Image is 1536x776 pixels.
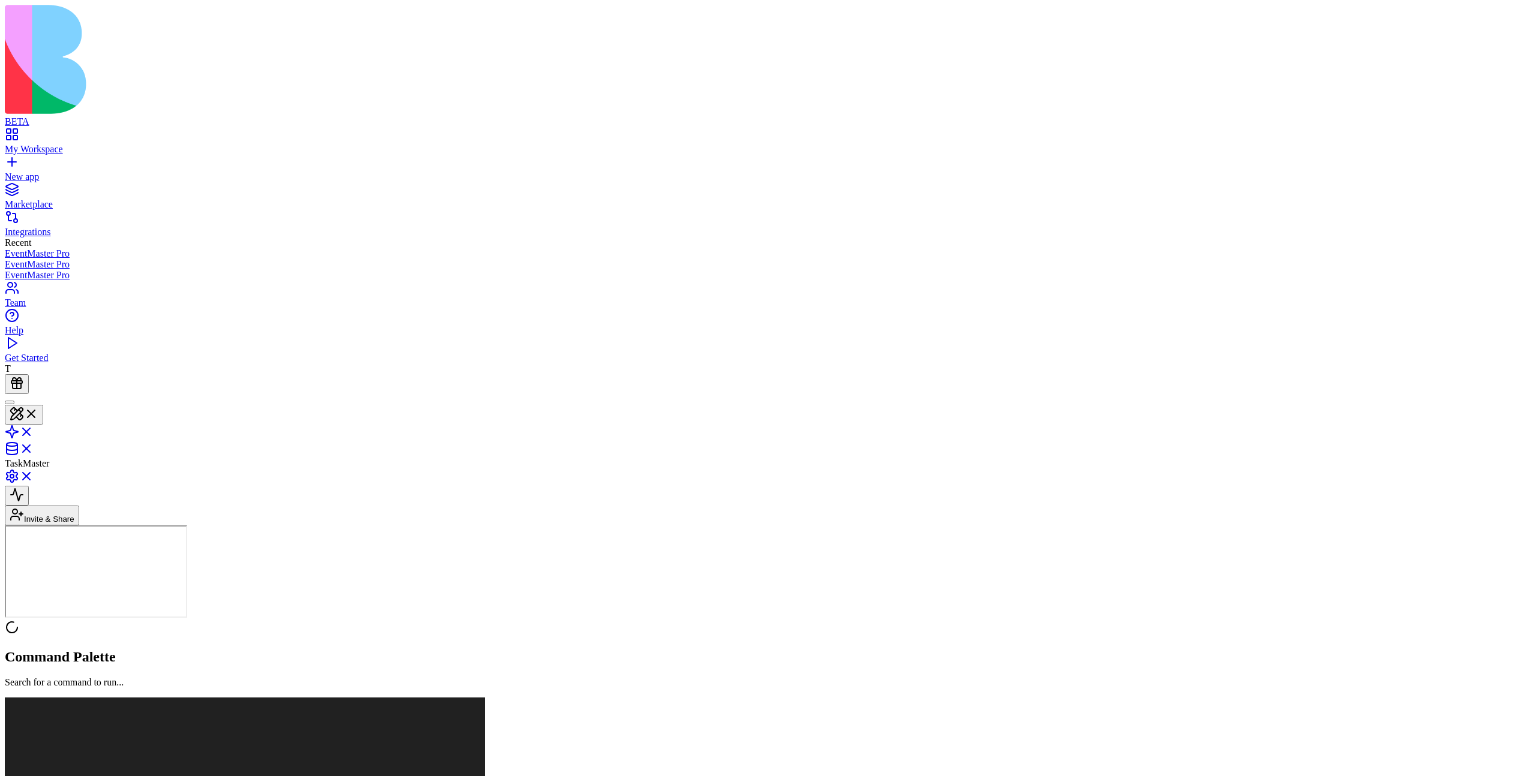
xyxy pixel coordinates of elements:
div: Help [5,325,1531,336]
span: T [5,363,11,374]
a: Team [5,287,1531,308]
div: My Workspace [5,144,1531,155]
a: EventMaster Pro [5,248,1531,259]
p: Search for a command to run... [5,677,1531,688]
img: logo [5,5,487,114]
button: Invite & Share [5,506,79,525]
a: EventMaster Pro [5,270,1531,281]
div: Get Started [5,353,1531,363]
a: My Workspace [5,133,1531,155]
div: New app [5,172,1531,182]
span: TaskMaster [5,458,49,468]
a: New app [5,161,1531,182]
a: Marketplace [5,188,1531,210]
h2: Command Palette [5,649,1531,665]
div: BETA [5,116,1531,127]
a: Integrations [5,216,1531,237]
div: Team [5,297,1531,308]
a: EventMaster Pro [5,259,1531,270]
div: Integrations [5,227,1531,237]
a: BETA [5,106,1531,127]
a: Help [5,314,1531,336]
div: Marketplace [5,199,1531,210]
a: Get Started [5,342,1531,363]
span: Recent [5,237,31,248]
